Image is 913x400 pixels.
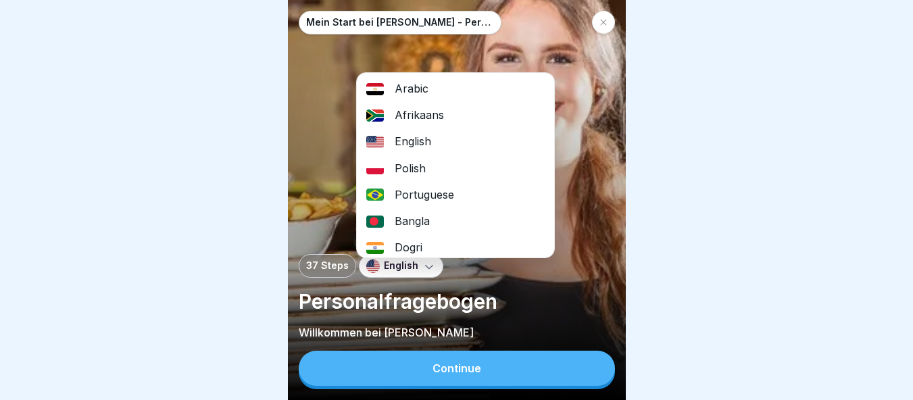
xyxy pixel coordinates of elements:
p: Mein Start bei [PERSON_NAME] - Personalfragebogen [306,17,494,28]
img: in.svg [366,242,384,254]
img: za.svg [366,109,384,122]
div: Bangla [357,208,554,234]
p: English [384,260,418,272]
div: Continue [433,362,481,374]
img: br.svg [366,189,384,201]
p: Willkommen bei [PERSON_NAME] [299,325,615,340]
div: Polish [357,155,554,182]
p: 37 Steps [306,260,349,272]
img: us.svg [366,259,380,273]
button: Continue [299,351,615,386]
img: pl.svg [366,162,384,174]
div: Dogri [357,234,554,261]
p: Personalfragebogen [299,289,615,314]
div: English [357,128,554,155]
img: us.svg [366,136,384,148]
img: eg.svg [366,83,384,95]
img: bd.svg [366,216,384,228]
div: Afrikaans [357,102,554,128]
div: Portuguese [357,182,554,208]
div: Arabic [357,76,554,102]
